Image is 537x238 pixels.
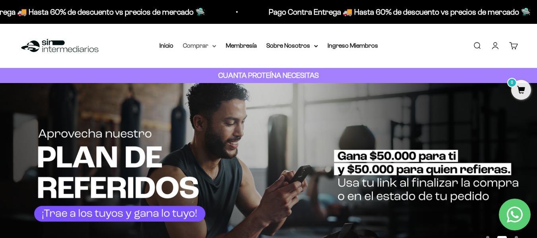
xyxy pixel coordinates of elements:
mark: 0 [507,78,517,87]
strong: CUANTA PROTEÍNA NECESITAS [218,71,319,79]
a: Ingreso Miembros [328,42,378,49]
a: 0 [511,86,531,95]
p: Pago Contra Entrega 🚚 Hasta 60% de descuento vs precios de mercado 🛸 [268,6,530,18]
a: Membresía [226,42,257,49]
summary: Sobre Nosotros [266,41,318,51]
a: Inicio [159,42,173,49]
summary: Comprar [183,41,216,51]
